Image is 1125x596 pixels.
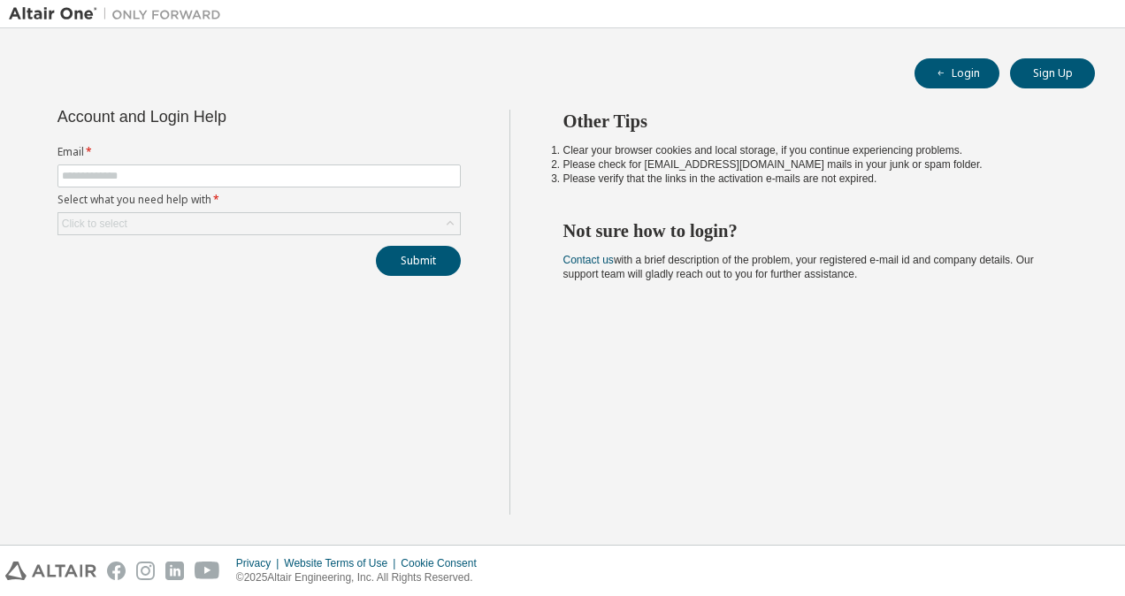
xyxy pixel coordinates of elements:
label: Email [57,145,461,159]
img: instagram.svg [136,562,155,580]
div: Click to select [58,213,460,234]
div: Website Terms of Use [284,556,401,570]
div: Click to select [62,217,127,231]
li: Please verify that the links in the activation e-mails are not expired. [563,172,1064,186]
h2: Other Tips [563,110,1064,133]
img: linkedin.svg [165,562,184,580]
h2: Not sure how to login? [563,219,1064,242]
div: Privacy [236,556,284,570]
label: Select what you need help with [57,193,461,207]
img: altair_logo.svg [5,562,96,580]
li: Clear your browser cookies and local storage, if you continue experiencing problems. [563,143,1064,157]
li: Please check for [EMAIL_ADDRESS][DOMAIN_NAME] mails in your junk or spam folder. [563,157,1064,172]
button: Login [915,58,999,88]
button: Sign Up [1010,58,1095,88]
div: Cookie Consent [401,556,486,570]
img: Altair One [9,5,230,23]
a: Contact us [563,254,614,266]
button: Submit [376,246,461,276]
span: with a brief description of the problem, your registered e-mail id and company details. Our suppo... [563,254,1034,280]
div: Account and Login Help [57,110,380,124]
img: youtube.svg [195,562,220,580]
img: facebook.svg [107,562,126,580]
p: © 2025 Altair Engineering, Inc. All Rights Reserved. [236,570,487,585]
